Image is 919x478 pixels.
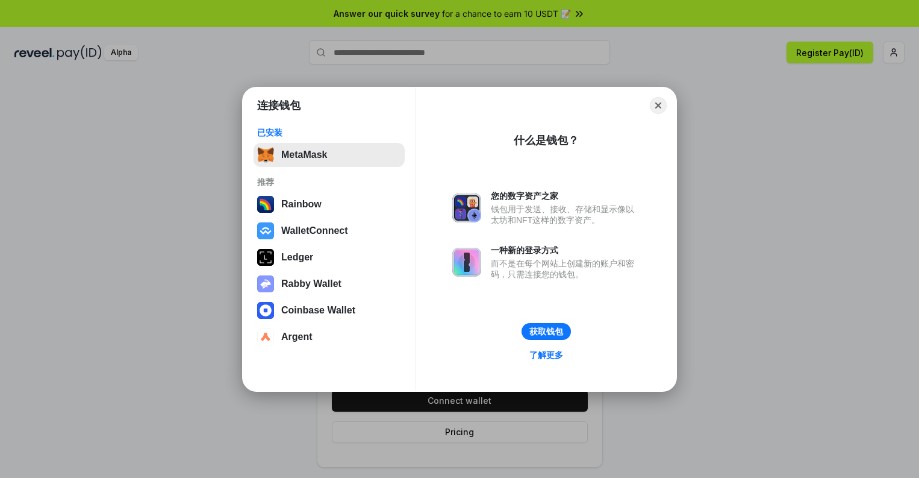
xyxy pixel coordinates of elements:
button: Rainbow [254,192,405,216]
a: 了解更多 [522,347,570,363]
button: MetaMask [254,143,405,167]
div: WalletConnect [281,225,348,236]
div: Coinbase Wallet [281,305,355,316]
div: MetaMask [281,149,327,160]
div: 已安装 [257,127,401,138]
div: 钱包用于发送、接收、存储和显示像以太坊和NFT这样的数字资产。 [491,204,640,225]
h1: 连接钱包 [257,98,301,113]
button: WalletConnect [254,219,405,243]
button: 获取钱包 [522,323,571,340]
div: 了解更多 [529,350,563,360]
div: 获取钱包 [529,326,563,337]
button: Argent [254,325,405,349]
button: Rabby Wallet [254,272,405,296]
img: svg+xml,%3Csvg%20width%3D%22120%22%20height%3D%22120%22%20viewBox%3D%220%200%20120%20120%22%20fil... [257,196,274,213]
div: 什么是钱包？ [514,133,579,148]
img: svg+xml,%3Csvg%20width%3D%2228%22%20height%3D%2228%22%20viewBox%3D%220%200%2028%2028%22%20fill%3D... [257,302,274,319]
img: svg+xml,%3Csvg%20width%3D%2228%22%20height%3D%2228%22%20viewBox%3D%220%200%2028%2028%22%20fill%3D... [257,222,274,239]
img: svg+xml,%3Csvg%20width%3D%2228%22%20height%3D%2228%22%20viewBox%3D%220%200%2028%2028%22%20fill%3D... [257,329,274,345]
img: svg+xml,%3Csvg%20fill%3D%22none%22%20height%3D%2233%22%20viewBox%3D%220%200%2035%2033%22%20width%... [257,146,274,163]
div: Rabby Wallet [281,278,341,289]
div: Argent [281,332,313,342]
div: 一种新的登录方式 [491,245,640,256]
img: svg+xml,%3Csvg%20xmlns%3D%22http%3A%2F%2Fwww.w3.org%2F2000%2Fsvg%22%20width%3D%2228%22%20height%3... [257,249,274,266]
div: Ledger [281,252,313,263]
button: Ledger [254,245,405,269]
img: svg+xml,%3Csvg%20xmlns%3D%22http%3A%2F%2Fwww.w3.org%2F2000%2Fsvg%22%20fill%3D%22none%22%20viewBox... [452,193,481,222]
button: Coinbase Wallet [254,298,405,322]
div: 推荐 [257,177,401,187]
img: svg+xml,%3Csvg%20xmlns%3D%22http%3A%2F%2Fwww.w3.org%2F2000%2Fsvg%22%20fill%3D%22none%22%20viewBox... [257,275,274,292]
button: Close [650,97,667,114]
div: 而不是在每个网站上创建新的账户和密码，只需连接您的钱包。 [491,258,640,280]
div: Rainbow [281,199,322,210]
img: svg+xml,%3Csvg%20xmlns%3D%22http%3A%2F%2Fwww.w3.org%2F2000%2Fsvg%22%20fill%3D%22none%22%20viewBox... [452,248,481,277]
div: 您的数字资产之家 [491,190,640,201]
